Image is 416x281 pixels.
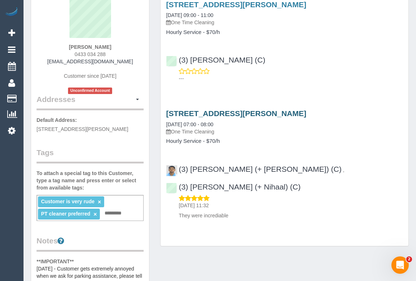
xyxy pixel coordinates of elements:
p: They were incrediable [179,212,403,219]
p: --- [179,75,403,82]
span: , [343,167,344,173]
iframe: Intercom live chat [391,256,409,274]
span: Unconfirmed Account [68,88,112,94]
h4: Hourly Service - $70/h [166,29,403,35]
a: [DATE] 07:00 - 08:00 [166,122,213,127]
span: Customer since [DATE] [64,73,116,79]
span: [STREET_ADDRESS][PERSON_NAME] [37,126,128,132]
p: [DATE] 11:32 [179,202,403,209]
a: [STREET_ADDRESS][PERSON_NAME] [166,109,306,118]
span: 2 [406,256,412,262]
a: [DATE] 09:00 - 11:00 [166,12,213,18]
a: × [98,199,101,205]
span: PT cleaner preferred [41,211,90,217]
span: Customer is very rude [41,199,94,204]
strong: [PERSON_NAME] [69,44,111,50]
p: One Time Cleaning [166,128,403,135]
h4: Hourly Service - $70/h [166,138,403,144]
legend: Tags [37,147,144,163]
a: (3) [PERSON_NAME] (+ Nihaal) (C) [166,183,301,191]
span: 0433 034 288 [75,51,106,57]
img: (3) Nihaal (+ Shweta) (C) [166,165,177,176]
a: (3) [PERSON_NAME] (+ [PERSON_NAME]) (C) [166,165,341,173]
a: × [93,211,97,217]
a: [EMAIL_ADDRESS][DOMAIN_NAME] [47,59,133,64]
img: Automaid Logo [4,7,19,17]
label: To attach a special tag to this Customer, type a tag name and press enter or select from availabl... [37,170,144,191]
a: [STREET_ADDRESS][PERSON_NAME] [166,0,306,9]
p: One Time Cleaning [166,19,403,26]
legend: Notes [37,235,144,252]
a: (3) [PERSON_NAME] (C) [166,56,265,64]
label: Default Address: [37,116,77,124]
